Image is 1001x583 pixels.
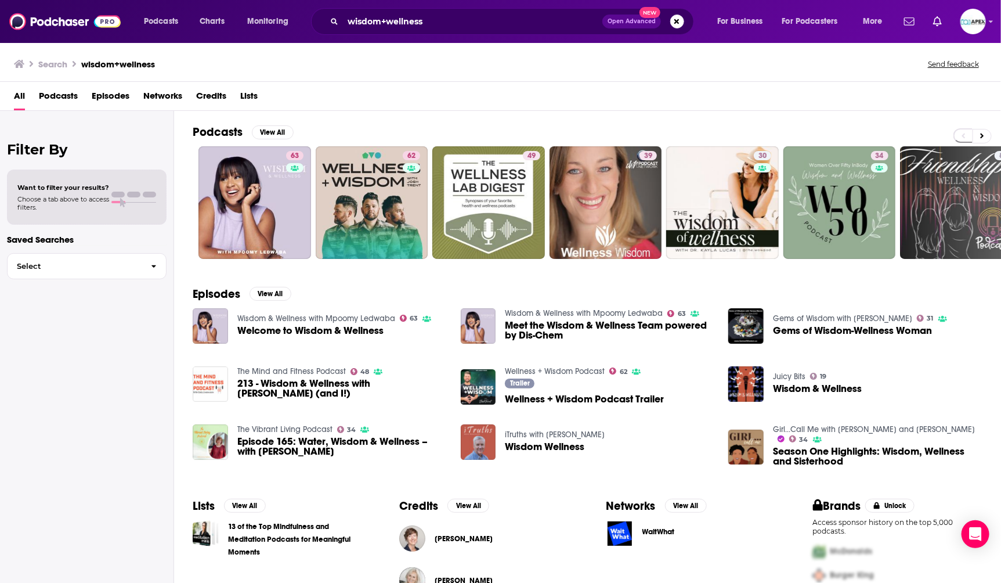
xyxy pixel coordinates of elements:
span: Burger King [830,571,874,581]
a: WaitWhat logoWaitWhat [606,520,776,547]
p: Access sponsor history on the top 5,000 podcasts. [813,518,982,535]
a: The Vibrant Living Podcast [237,424,333,434]
a: Welcome to Wisdom & Wellness [193,308,228,344]
button: View All [224,499,266,513]
span: Logged in as Apex [960,9,986,34]
span: 63 [410,316,418,321]
a: 49 [432,146,545,259]
a: Season One Highlights: Wisdom, Wellness and Sisterhood [728,430,764,465]
a: 39 [550,146,662,259]
span: For Business [717,13,763,30]
a: Wisdom & Wellness with Mpoomy Ledwaba [505,308,663,318]
h2: Episodes [193,287,240,301]
a: CreditsView All [399,499,489,513]
a: Networks [143,87,182,110]
button: Send feedback [924,59,982,69]
span: Monitoring [247,13,288,30]
button: open menu [239,12,303,31]
span: 34 [347,427,356,433]
button: open menu [855,12,897,31]
span: Episodes [92,87,129,110]
a: 13 of the Top Mindfulness and Meditation Podcasts for Meaningful Moments [193,520,219,546]
span: 213 - Wisdom & Wellness with [PERSON_NAME] (and I!) [237,379,447,398]
a: All [14,87,25,110]
a: 30 [666,146,779,259]
span: For Podcasters [782,13,838,30]
span: 48 [360,369,369,375]
button: Jessica Van AntwerpJessica Van Antwerp [399,520,569,557]
span: Want to filter your results? [17,183,109,192]
a: 62 [609,368,627,375]
a: 213 - Wisdom & Wellness with Whit (and I!) [237,379,447,398]
a: 62 [316,146,428,259]
a: Welcome to Wisdom & Wellness [237,326,384,336]
img: Wisdom Wellness [461,424,496,460]
span: 49 [527,150,536,162]
span: Podcasts [39,87,78,110]
a: 49 [523,151,540,160]
button: open menu [775,12,855,31]
a: Wellness + Wisdom Podcast [505,366,605,376]
span: McDonalds [830,547,873,557]
img: Wellness + Wisdom Podcast Trailer [461,369,496,405]
button: View All [665,499,707,513]
a: 30 [754,151,771,160]
a: 39 [639,151,657,160]
h2: Networks [606,499,656,513]
span: Credits [196,87,226,110]
a: Jessica Van Antwerp [435,534,493,544]
button: open menu [709,12,778,31]
button: Show profile menu [960,9,986,34]
h2: Filter By [7,141,167,158]
h2: Podcasts [193,125,243,139]
span: 31 [927,316,934,321]
span: 62 [620,369,627,375]
span: 63 [291,150,299,162]
img: First Pro Logo [808,540,830,564]
a: 34 [789,436,808,442]
a: 34 [871,151,888,160]
span: 34 [800,437,808,442]
a: Charts [192,12,232,31]
a: iTruths with Dr. Richard Hornok [505,430,605,440]
input: Search podcasts, credits, & more... [343,12,602,31]
img: Episode 165: Water, Wisdom & Wellness – with Sifu Rafael [193,424,228,460]
a: Meet the Wisdom & Wellness Team powered by Dis-Chem [505,321,714,340]
span: Gems of Wisdom-Wellness Woman [773,326,932,336]
span: More [863,13,883,30]
a: 63 [400,315,418,322]
img: Meet the Wisdom & Wellness Team powered by Dis-Chem [461,308,496,344]
a: Wisdom Wellness [505,442,584,452]
span: 63 [678,311,686,316]
span: Choose a tab above to access filters. [17,195,109,211]
button: Select [7,253,167,279]
img: User Profile [960,9,986,34]
a: ListsView All [193,499,266,513]
span: WaitWhat [642,527,675,537]
a: 63 [667,310,686,317]
span: [PERSON_NAME] [435,534,493,544]
h2: Credits [399,499,438,513]
h2: Lists [193,499,215,513]
a: Lists [240,87,258,110]
a: Show notifications dropdown [899,12,919,31]
img: 213 - Wisdom & Wellness with Whit (and I!) [193,366,228,402]
span: 62 [407,150,415,162]
a: 34 [783,146,896,259]
a: Podchaser - Follow, Share and Rate Podcasts [9,10,121,33]
a: Wisdom & Wellness [773,384,862,394]
a: Girl...Call Me with Tanya and Jessica [773,424,975,434]
button: View All [252,125,294,139]
span: 19 [821,374,827,379]
button: View All [250,287,291,301]
a: Show notifications dropdown [928,12,946,31]
a: 13 of the Top Mindfulness and Meditation Podcasts for Meaningful Moments [228,520,362,559]
div: Open Intercom Messenger [962,520,989,548]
